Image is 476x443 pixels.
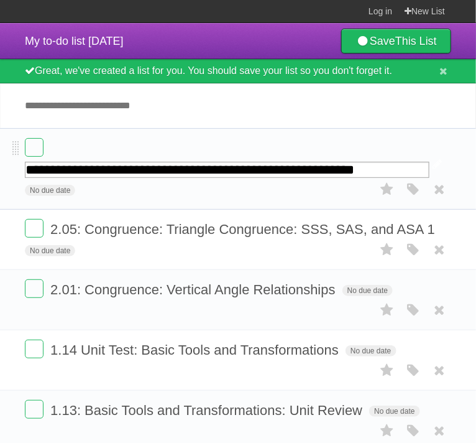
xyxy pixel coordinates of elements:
span: No due date [25,245,75,256]
label: Star task [375,360,399,381]
label: Done [25,219,43,238]
label: Done [25,400,43,419]
label: Done [25,138,43,157]
label: Done [25,340,43,358]
span: No due date [342,285,393,296]
span: No due date [25,185,75,196]
label: Star task [375,300,399,320]
span: 2.01: Congruence: Vertical Angle Relationships [50,282,339,297]
label: Star task [375,240,399,260]
span: My to-do list [DATE] [25,35,124,47]
label: Done [25,279,43,298]
label: Star task [375,421,399,441]
span: 2.05: Congruence: Triangle Congruence: SSS, SAS, and ASA 1 [50,222,438,237]
label: Star task [375,179,399,200]
b: This List [395,35,437,47]
span: 1.14 Unit Test: Basic Tools and Transformations [50,342,342,358]
span: 1.13: Basic Tools and Transformations: Unit Review [50,403,365,418]
span: No due date [369,406,419,417]
a: SaveThis List [341,29,451,54]
span: No due date [346,345,396,357]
